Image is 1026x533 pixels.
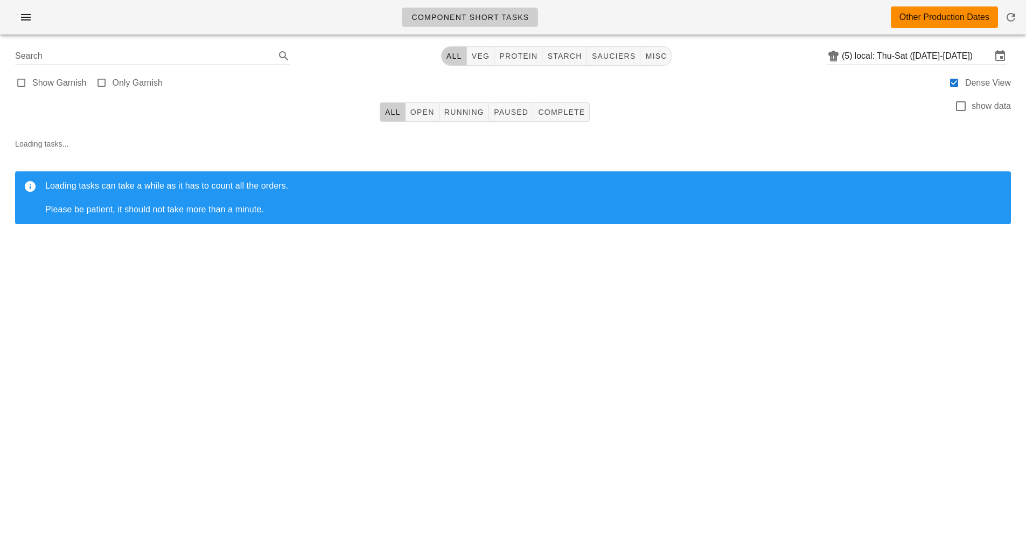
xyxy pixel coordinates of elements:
button: Open [406,102,439,122]
span: Complete [538,108,585,116]
span: starch [547,52,582,60]
button: misc [640,46,672,66]
button: veg [467,46,495,66]
label: Show Garnish [32,78,87,88]
div: Loading tasks... [6,129,1020,241]
div: (5) [842,51,855,61]
a: Component Short Tasks [402,8,538,27]
button: protein [494,46,542,66]
span: Running [444,108,484,116]
button: Complete [533,102,590,122]
button: All [380,102,406,122]
span: Component Short Tasks [411,13,529,22]
label: Dense View [965,78,1011,88]
span: All [385,108,401,116]
span: All [446,52,462,60]
span: sauciers [591,52,636,60]
span: protein [499,52,538,60]
button: Paused [489,102,533,122]
label: show data [972,101,1011,112]
div: Other Production Dates [899,11,989,24]
span: Open [410,108,435,116]
button: starch [542,46,587,66]
button: Running [439,102,489,122]
span: misc [645,52,667,60]
div: Loading tasks can take a while as it has to count all the orders. Please be patient, it should no... [45,180,1002,216]
span: veg [471,52,490,60]
button: All [441,46,467,66]
span: Paused [493,108,528,116]
label: Only Garnish [113,78,163,88]
button: sauciers [587,46,641,66]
